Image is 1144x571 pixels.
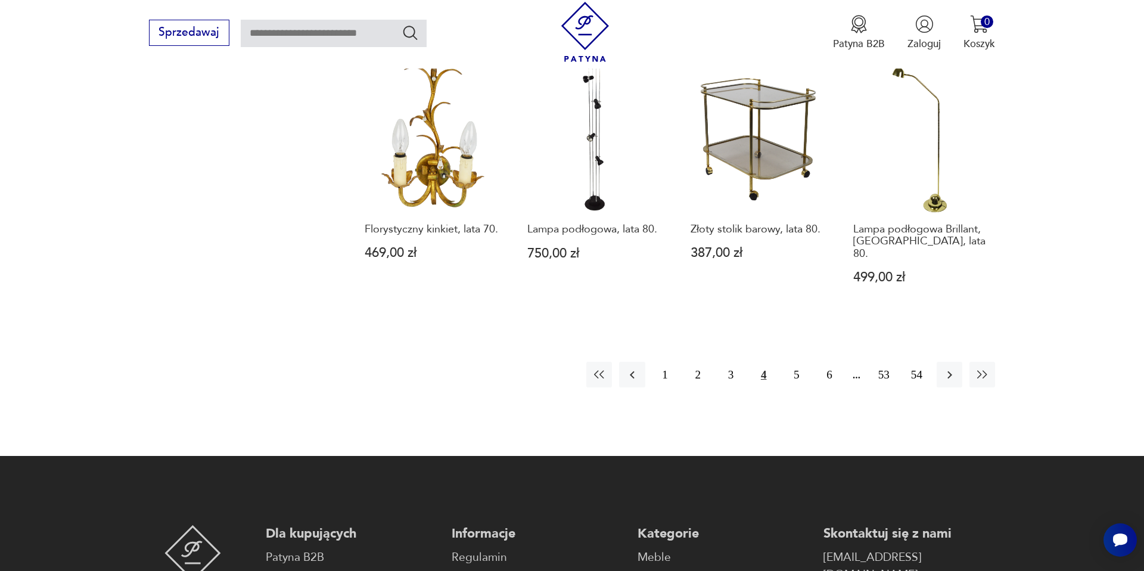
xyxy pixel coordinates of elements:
button: Patyna B2B [833,15,885,51]
div: 0 [981,15,993,28]
img: Ikonka użytkownika [915,15,934,33]
a: Meble [638,549,809,566]
button: Szukaj [402,24,419,41]
a: Złoty stolik barowy, lata 80.Złoty stolik barowy, lata 80.387,00 zł [684,63,832,312]
p: 750,00 zł [527,247,663,260]
a: Regulamin [452,549,623,566]
button: 5 [784,362,809,387]
img: Ikona koszyka [970,15,988,33]
button: Zaloguj [907,15,941,51]
h3: Lampa podłogowa, lata 80. [527,224,663,235]
img: Ikona medalu [850,15,868,33]
p: Kategorie [638,525,809,542]
a: Lampa podłogowa Brillant, Niemcy, lata 80.Lampa podłogowa Brillant, [GEOGRAPHIC_DATA], lata 80.49... [847,63,995,312]
button: 0Koszyk [963,15,995,51]
p: Informacje [452,525,623,542]
a: Ikona medaluPatyna B2B [833,15,885,51]
p: 469,00 zł [365,247,500,259]
button: 1 [652,362,678,387]
h3: Lampa podłogowa Brillant, [GEOGRAPHIC_DATA], lata 80. [853,224,989,260]
p: Dla kupujących [266,525,437,542]
h3: Złoty stolik barowy, lata 80. [691,224,826,235]
button: 4 [751,362,776,387]
p: Skontaktuj się z nami [823,525,995,542]
p: Zaloguj [907,37,941,51]
button: 54 [904,362,929,387]
h3: Florystyczny kinkiet, lata 70. [365,224,500,235]
a: Patyna B2B [266,549,437,566]
a: Sprzedawaj [149,29,229,38]
button: 6 [816,362,842,387]
p: Koszyk [963,37,995,51]
a: Florystyczny kinkiet, lata 70.Florystyczny kinkiet, lata 70.469,00 zł [358,63,506,312]
button: 53 [871,362,897,387]
img: Patyna - sklep z meblami i dekoracjami vintage [555,2,615,62]
p: 499,00 zł [853,271,989,284]
iframe: Smartsupp widget button [1103,523,1137,557]
button: 2 [685,362,711,387]
button: 3 [718,362,744,387]
a: Lampa podłogowa, lata 80.Lampa podłogowa, lata 80.750,00 zł [521,63,669,312]
p: Patyna B2B [833,37,885,51]
button: Sprzedawaj [149,20,229,46]
p: 387,00 zł [691,247,826,259]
